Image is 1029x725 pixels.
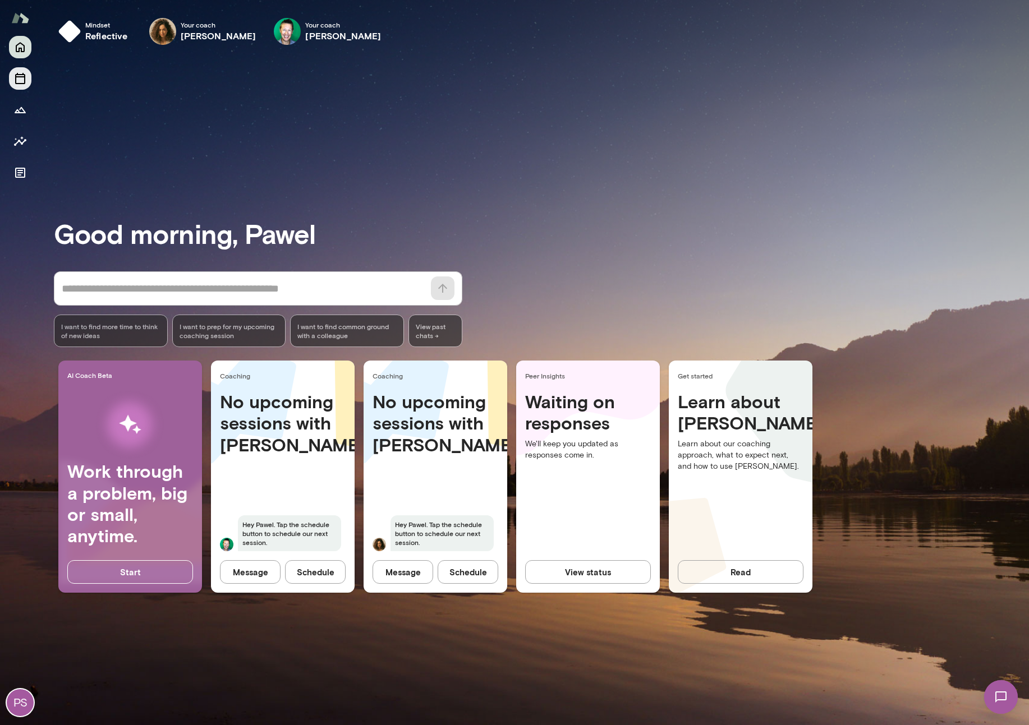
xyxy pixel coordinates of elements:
[220,371,350,380] span: Coaching
[172,315,286,347] div: I want to prep for my upcoming coaching session
[61,322,160,340] span: I want to find more time to think of new ideas
[11,7,29,29] img: Mento
[149,18,176,45] img: Najla Elmachtoub
[9,36,31,58] button: Home
[391,515,494,551] span: Hey Pawel. Tap the schedule button to schedule our next session.
[274,18,301,45] img: Brian Lawrence
[678,560,803,584] button: Read
[525,560,651,584] button: View status
[408,315,462,347] span: View past chats ->
[9,161,31,184] button: Documents
[180,322,279,340] span: I want to prep for my upcoming coaching session
[181,29,256,43] h6: [PERSON_NAME]
[238,515,341,551] span: Hey Pawel. Tap the schedule button to schedule our next session.
[220,538,233,551] img: Brian Lawrence Lawrence
[80,389,180,460] img: AI Workflows
[141,13,264,49] div: Najla ElmachtoubYour coach[PERSON_NAME]
[373,391,498,455] h4: No upcoming sessions with [PERSON_NAME]
[220,560,281,584] button: Message
[67,460,193,547] h4: Work through a problem, big or small, anytime.
[678,391,803,434] h4: Learn about [PERSON_NAME]
[67,560,193,584] button: Start
[285,560,346,584] button: Schedule
[678,371,808,380] span: Get started
[373,538,386,551] img: Najla Elmachtoub Elmachtoub
[85,29,128,43] h6: reflective
[181,20,256,29] span: Your coach
[525,391,651,434] h4: Waiting on responses
[290,315,404,347] div: I want to find common ground with a colleague
[438,560,498,584] button: Schedule
[297,322,397,340] span: I want to find common ground with a colleague
[305,29,381,43] h6: [PERSON_NAME]
[54,315,168,347] div: I want to find more time to think of new ideas
[54,13,137,49] button: Mindsetreflective
[525,438,651,461] p: We'll keep you updated as responses come in.
[220,391,346,455] h4: No upcoming sessions with [PERSON_NAME]
[67,371,197,380] span: AI Coach Beta
[373,560,433,584] button: Message
[9,130,31,153] button: Insights
[373,371,503,380] span: Coaching
[9,67,31,90] button: Sessions
[85,20,128,29] span: Mindset
[9,99,31,121] button: Growth Plan
[305,20,381,29] span: Your coach
[678,438,803,472] p: Learn about our coaching approach, what to expect next, and how to use [PERSON_NAME].
[7,689,34,716] div: PS
[58,20,81,43] img: mindset
[266,13,389,49] div: Brian LawrenceYour coach[PERSON_NAME]
[525,371,655,380] span: Peer Insights
[54,218,1029,249] h3: Good morning, Pawel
